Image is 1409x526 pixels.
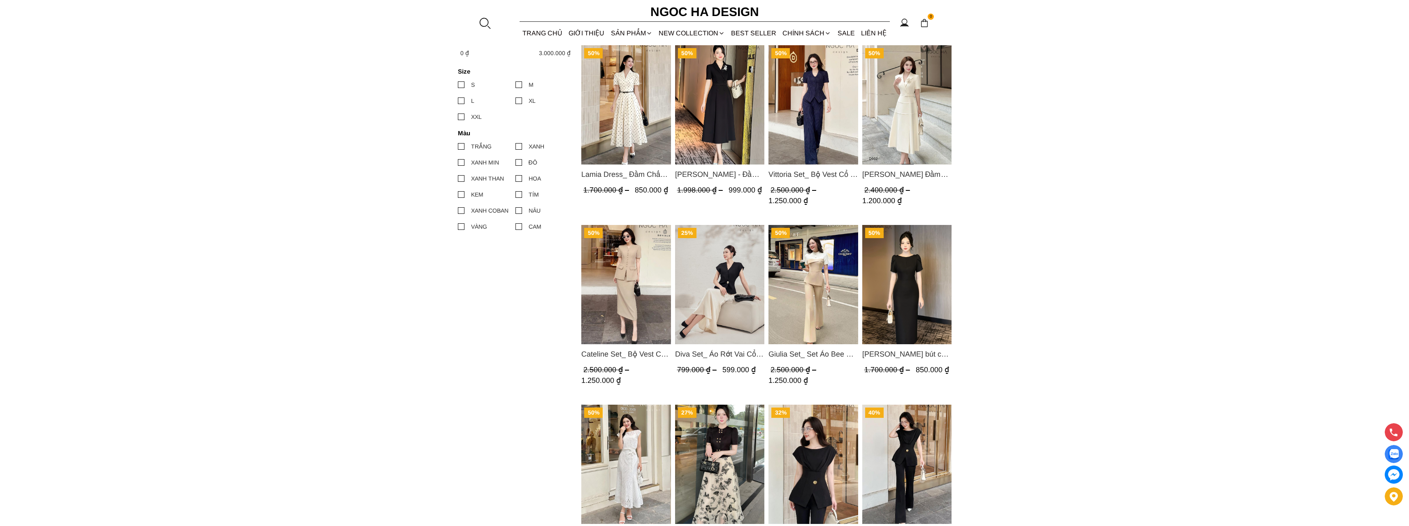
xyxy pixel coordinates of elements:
[675,405,764,524] a: Product image - Bella Set_ Áo Vest Dáng Lửng Cúc Đồng, Chân Váy Họa Tiết Bướm A990+CV121
[928,14,934,20] span: 0
[583,366,631,374] span: 2.500.000 ₫
[529,206,541,215] div: NÂU
[915,366,949,374] span: 850.000 ₫
[862,348,952,360] span: [PERSON_NAME] bút chì ,tay nụ hồng ,bồng đầu tay màu đen D727
[768,169,858,180] a: Link to Vittoria Set_ Bộ Vest Cổ V Quần Suông Kẻ Sọc BQ013
[920,19,929,28] img: img-CART-ICON-ksit0nf1
[471,80,475,89] div: S
[864,186,912,194] span: 2.400.000 ₫
[471,190,483,199] div: KEM
[581,225,671,344] a: Product image - Cateline Set_ Bộ Vest Cổ V Đính Cúc Nhí Chân Váy Bút Chì BJ127
[471,142,492,151] div: TRẮNG
[862,169,952,180] span: [PERSON_NAME] Đầm Cổ Vest Cài Hoa Tùng May Gân Nổi Kèm Đai Màu Bee D952
[768,169,858,180] span: Vittoria Set_ Bộ Vest Cổ V Quần Suông Kẻ Sọc BQ013
[675,225,764,344] img: Diva Set_ Áo Rớt Vai Cổ V, Chân Váy Lụa Đuôi Cá A1078+CV134
[471,112,482,121] div: XXL
[566,22,608,44] a: GIỚI THIỆU
[768,405,858,524] a: Product image - Jenny Top_ Áo Mix Tơ Thân Bổ Mảnh Vạt Chéo Màu Đen A1057
[529,174,541,183] div: HOA
[458,130,568,137] h4: Màu
[529,80,534,89] div: M
[862,225,952,344] a: Product image - Alice Dress_Đầm bút chì ,tay nụ hồng ,bồng đầu tay màu đen D727
[771,186,818,194] span: 2.500.000 ₫
[862,169,952,180] a: Link to Louisa Dress_ Đầm Cổ Vest Cài Hoa Tùng May Gân Nổi Kèm Đai Màu Bee D952
[862,348,952,360] a: Link to Alice Dress_Đầm bút chì ,tay nụ hồng ,bồng đầu tay màu đen D727
[768,376,808,385] span: 1.250.000 ₫
[581,45,671,165] a: Product image - Lamia Dress_ Đầm Chấm Bi Cổ Vest Màu Kem D1003
[529,190,539,199] div: TÍM
[771,366,818,374] span: 2.500.000 ₫
[864,366,912,374] span: 1.700.000 ₫
[862,225,952,344] img: Alice Dress_Đầm bút chì ,tay nụ hồng ,bồng đầu tay màu đen D727
[862,197,901,205] span: 1.200.000 ₫
[722,366,755,374] span: 599.000 ₫
[768,405,858,524] img: Jenny Top_ Áo Mix Tơ Thân Bổ Mảnh Vạt Chéo Màu Đen A1057
[655,22,728,44] a: NEW COLLECTION
[643,2,766,22] a: Ngoc Ha Design
[768,45,858,165] img: Vittoria Set_ Bộ Vest Cổ V Quần Suông Kẻ Sọc BQ013
[675,169,764,180] a: Link to Irene Dress - Đầm Vest Dáng Xòe Kèm Đai D713
[675,225,764,344] a: Product image - Diva Set_ Áo Rớt Vai Cổ V, Chân Váy Lụa Đuôi Cá A1078+CV134
[529,222,541,231] div: CAM
[471,206,508,215] div: XANH COBAN
[862,45,952,165] img: Louisa Dress_ Đầm Cổ Vest Cài Hoa Tùng May Gân Nổi Kèm Đai Màu Bee D952
[1388,449,1399,459] img: Display image
[834,22,858,44] a: SALE
[581,225,671,344] img: Cateline Set_ Bộ Vest Cổ V Đính Cúc Nhí Chân Váy Bút Chì BJ127
[529,142,544,151] div: XANH
[728,186,761,194] span: 999.000 ₫
[608,22,655,44] div: SẢN PHẨM
[768,45,858,165] a: Product image - Vittoria Set_ Bộ Vest Cổ V Quần Suông Kẻ Sọc BQ013
[1385,445,1403,463] a: Display image
[583,186,631,194] span: 1.700.000 ₫
[768,197,808,205] span: 1.250.000 ₫
[471,158,499,167] div: XANH MIN
[768,225,858,344] img: Giulia Set_ Set Áo Bee Mix Cổ Trắng Đính Cúc Quần Loe BQ014
[675,348,764,360] span: Diva Set_ Áo Rớt Vai Cổ V, Chân Váy Lụa Đuôi Cá A1078+CV134
[675,45,764,165] a: Product image - Irene Dress - Đầm Vest Dáng Xòe Kèm Đai D713
[458,68,568,75] h4: Size
[581,405,671,524] img: Isabella Set_ Bộ Ren Áo Sơ Mi Vai Chờm Chân Váy Đuôi Cá Màu Trắng BJ139
[675,169,764,180] span: [PERSON_NAME] - Đầm Vest Dáng Xòe Kèm Đai D713
[581,45,671,165] img: Lamia Dress_ Đầm Chấm Bi Cổ Vest Màu Kem D1003
[581,348,671,360] span: Cateline Set_ Bộ Vest Cổ V Đính Cúc Nhí Chân Váy Bút Chì BJ127
[539,50,571,56] span: 3.000.000 ₫
[677,186,724,194] span: 1.998.000 ₫
[581,376,621,385] span: 1.250.000 ₫
[768,225,858,344] a: Product image - Giulia Set_ Set Áo Bee Mix Cổ Trắng Đính Cúc Quần Loe BQ014
[675,348,764,360] a: Link to Diva Set_ Áo Rớt Vai Cổ V, Chân Váy Lụa Đuôi Cá A1078+CV134
[581,348,671,360] a: Link to Cateline Set_ Bộ Vest Cổ V Đính Cúc Nhí Chân Váy Bút Chì BJ127
[862,405,952,524] a: Product image - Jenny Pants_ Quần Loe Dài Có Cạp Màu Đen Q061
[520,22,566,44] a: TRANG CHỦ
[471,96,474,105] div: L
[780,22,834,44] div: Chính sách
[1385,466,1403,484] a: messenger
[471,222,487,231] div: VÀNG
[529,96,536,105] div: XL
[675,405,764,524] img: Bella Set_ Áo Vest Dáng Lửng Cúc Đồng, Chân Váy Họa Tiết Bướm A990+CV121
[677,366,718,374] span: 799.000 ₫
[768,348,858,360] a: Link to Giulia Set_ Set Áo Bee Mix Cổ Trắng Đính Cúc Quần Loe BQ014
[635,186,668,194] span: 850.000 ₫
[862,45,952,165] a: Product image - Louisa Dress_ Đầm Cổ Vest Cài Hoa Tùng May Gân Nổi Kèm Đai Màu Bee D952
[581,169,671,180] span: Lamia Dress_ Đầm Chấm Bi Cổ Vest Màu Kem D1003
[581,169,671,180] a: Link to Lamia Dress_ Đầm Chấm Bi Cổ Vest Màu Kem D1003
[581,405,671,524] a: Product image - Isabella Set_ Bộ Ren Áo Sơ Mi Vai Chờm Chân Váy Đuôi Cá Màu Trắng BJ139
[858,22,889,44] a: LIÊN HỆ
[675,45,764,165] img: Irene Dress - Đầm Vest Dáng Xòe Kèm Đai D713
[529,158,537,167] div: ĐỎ
[460,50,469,56] span: 0 ₫
[768,348,858,360] span: Giulia Set_ Set Áo Bee Mix Cổ Trắng Đính Cúc Quần Loe BQ014
[862,405,952,524] img: Jenny Pants_ Quần Loe Dài Có Cạp Màu Đen Q061
[471,174,504,183] div: XANH THAN
[728,22,780,44] a: BEST SELLER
